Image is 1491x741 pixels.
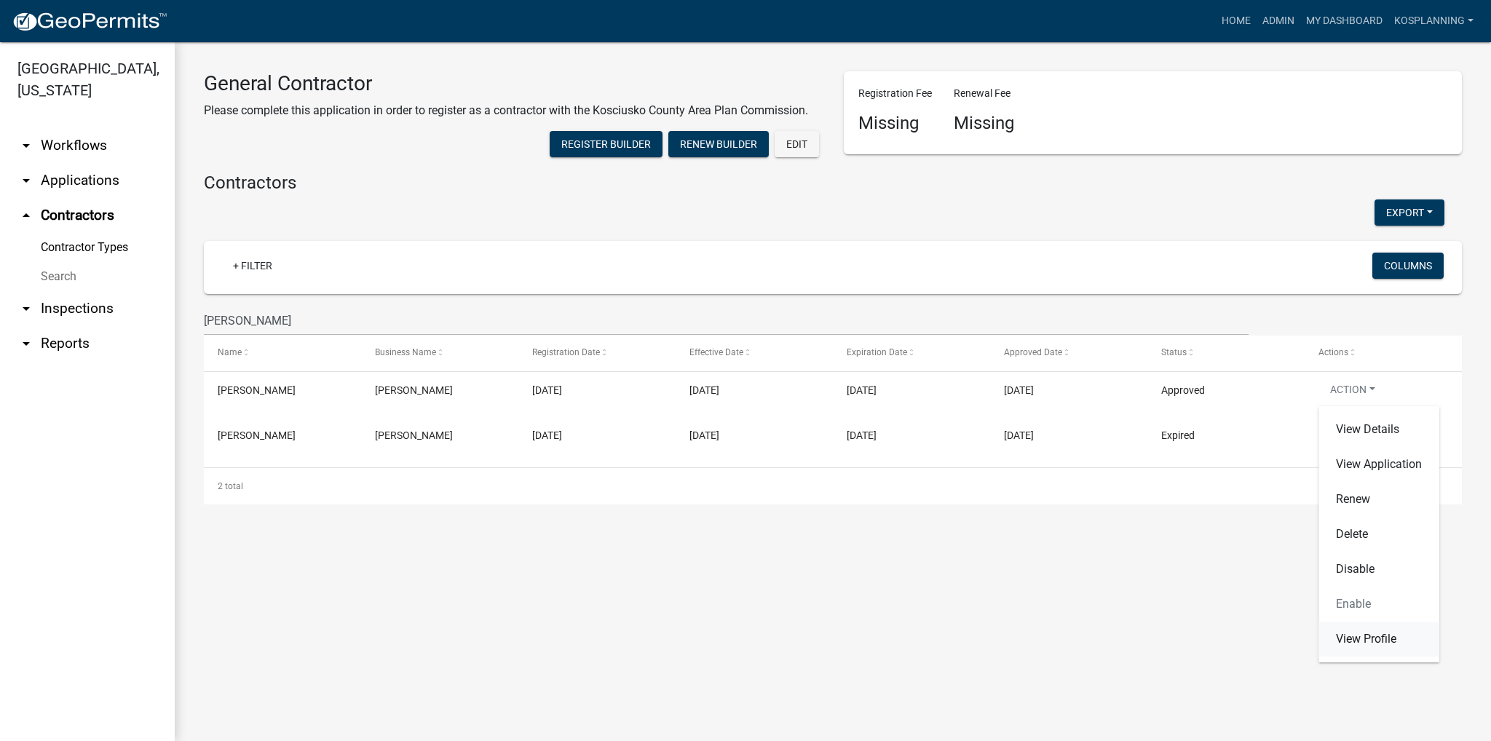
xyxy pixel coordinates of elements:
span: Status [1161,347,1187,357]
a: Delete [1318,517,1439,552]
button: Edit [775,131,819,157]
i: arrow_drop_down [17,300,35,317]
a: My Dashboard [1300,7,1388,35]
span: MYRON L MILLER [375,384,453,396]
span: MYRON MILLER [218,429,296,441]
datatable-header-cell: Status [1147,336,1305,370]
i: arrow_drop_down [17,335,35,352]
span: Name [218,347,242,357]
span: 03/18/2021 [532,429,562,441]
datatable-header-cell: Business Name [361,336,518,370]
h3: General Contractor [204,71,808,96]
span: MYRON MILLER [218,384,296,396]
button: Renew Builder [668,131,769,157]
span: 03/28/2026 [847,384,877,396]
span: Effective Date [689,347,743,357]
i: arrow_drop_down [17,172,35,189]
datatable-header-cell: Registration Date [518,336,676,370]
h4: Missing [954,113,1014,134]
span: Approved [1161,384,1205,396]
button: Columns [1372,253,1444,279]
datatable-header-cell: Effective Date [676,336,833,370]
a: kosplanning [1388,7,1479,35]
span: Actions [1318,347,1348,357]
span: 12/31/2021 [847,429,877,441]
div: 2 total [204,468,1462,504]
span: 03/28/2025 [689,384,719,396]
a: + Filter [221,253,284,279]
span: 03/28/2025 [1004,384,1034,396]
span: 03/28/2025 [532,384,562,396]
span: Expired [1161,429,1195,441]
input: Search for contractors [204,306,1249,336]
p: Please complete this application in order to register as a contractor with the Kosciusko County A... [204,102,808,119]
span: 03/18/2021 [1004,429,1034,441]
span: Business Name [375,347,436,357]
h4: Missing [858,113,932,134]
h4: Contractors [204,173,1462,194]
datatable-header-cell: Actions [1305,336,1462,370]
button: Register Builder [550,131,663,157]
a: Home [1216,7,1257,35]
datatable-header-cell: Name [204,336,361,370]
a: Disable [1318,552,1439,587]
p: Registration Fee [858,86,932,101]
i: arrow_drop_down [17,137,35,154]
a: View Details [1318,412,1439,447]
span: 03/18/2021 [689,429,719,441]
button: Action [1318,382,1387,403]
i: arrow_drop_up [17,207,35,224]
span: Approved Date [1004,347,1062,357]
div: Action [1318,406,1439,662]
span: Expiration Date [847,347,907,357]
datatable-header-cell: Expiration Date [833,336,990,370]
span: Registration Date [532,347,600,357]
a: Admin [1257,7,1300,35]
a: Renew [1318,482,1439,517]
datatable-header-cell: Approved Date [990,336,1147,370]
a: View Profile [1318,622,1439,657]
span: MYRON MILLER [375,429,453,441]
button: Export [1375,199,1444,226]
a: View Application [1318,447,1439,482]
p: Renewal Fee [954,86,1014,101]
